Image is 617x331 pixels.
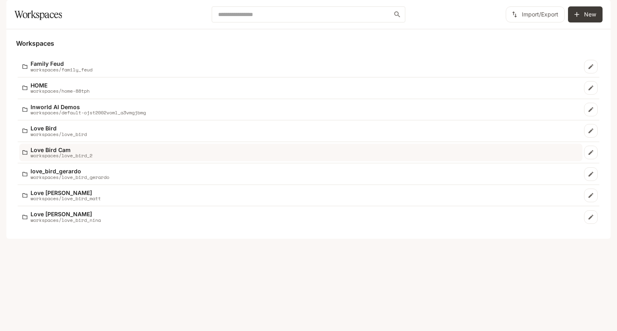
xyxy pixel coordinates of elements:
[19,208,582,226] a: Love [PERSON_NAME]workspaces/love_bird_nina
[19,79,582,97] a: HOMEworkspaces/home-88tph
[31,132,87,137] p: workspaces/love_bird
[19,101,582,119] a: Inworld AI Demosworkspaces/default-ojst2002voml_a3vmgjbmg
[19,144,582,162] a: Love Bird Camworkspaces/love_bird_2
[568,6,603,22] button: Create workspace
[506,6,565,22] button: Import/Export
[19,57,582,75] a: Family Feudworkspaces/family_feud
[19,122,582,140] a: Love Birdworkspaces/love_bird
[31,153,92,158] p: workspaces/love_bird_2
[31,168,109,174] p: love_bird_gerardo
[19,165,582,183] a: love_bird_gerardoworkspaces/love_bird_gerardo
[19,187,582,205] a: Love [PERSON_NAME]workspaces/love_bird_matt
[584,167,598,181] a: Edit workspace
[584,103,598,116] a: Edit workspace
[31,61,92,67] p: Family Feud
[31,147,92,153] p: Love Bird Cam
[31,175,109,180] p: workspaces/love_bird_gerardo
[16,39,601,48] h5: Workspaces
[31,190,101,196] p: Love [PERSON_NAME]
[584,124,598,138] a: Edit workspace
[584,189,598,202] a: Edit workspace
[31,104,146,110] p: Inworld AI Demos
[31,110,146,115] p: workspaces/default-ojst2002voml_a3vmgjbmg
[584,81,598,95] a: Edit workspace
[31,125,87,131] p: Love Bird
[31,196,101,201] p: workspaces/love_bird_matt
[31,88,90,93] p: workspaces/home-88tph
[31,82,90,88] p: HOME
[31,217,101,223] p: workspaces/love_bird_nina
[31,67,92,72] p: workspaces/family_feud
[14,6,62,22] h1: Workspaces
[584,146,598,159] a: Edit workspace
[584,210,598,224] a: Edit workspace
[31,211,101,217] p: Love [PERSON_NAME]
[584,60,598,73] a: Edit workspace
